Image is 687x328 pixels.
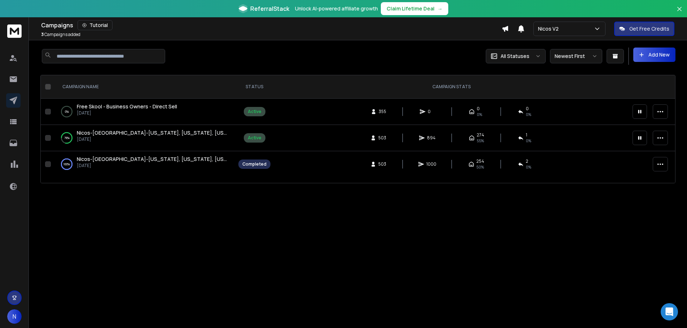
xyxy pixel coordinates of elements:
span: 0 % [526,164,531,170]
p: All Statuses [501,53,529,60]
p: 100 % [63,161,70,168]
a: Free Skool - Business Owners - Direct Sell [77,103,177,110]
div: Active [248,135,261,141]
button: Claim Lifetime Deal→ [381,2,448,15]
span: 0% [526,112,531,117]
button: Close banner [675,4,684,22]
button: N [7,309,22,324]
button: Tutorial [78,20,113,30]
div: Open Intercom Messenger [661,303,678,320]
span: ReferralStack [250,4,289,13]
p: [DATE] [77,110,177,116]
span: 274 [477,132,484,138]
span: 0 [526,106,529,112]
span: 355 [379,109,386,114]
span: 503 [378,161,386,167]
td: 0%Free Skool - Business Owners - Direct Sell[DATE] [54,99,234,125]
span: 50 % [476,164,484,170]
p: [DATE] [77,136,227,142]
span: 254 [476,158,484,164]
p: 0 % [65,108,69,115]
p: [DATE] [77,163,227,169]
button: Get Free Credits [614,22,674,36]
span: 55 % [477,138,484,144]
p: Unlock AI-powered affiliate growth [295,5,378,12]
span: 0 [428,109,435,114]
span: → [437,5,442,12]
span: 0 % [526,138,531,144]
a: Nicos-[GEOGRAPHIC_DATA]-[US_STATE], [US_STATE], [US_STATE], [US_STATE] Leads [DATE] [77,129,227,136]
div: Active [248,109,261,114]
span: 3 [41,31,44,37]
th: STATUS [234,75,275,99]
span: Nicos-[GEOGRAPHIC_DATA]-[US_STATE], [US_STATE], [US_STATE], [US_STATE] Leads [DATE] [77,156,313,162]
span: 1 [526,132,527,138]
span: 894 [427,135,436,141]
th: CAMPAIGN NAME [54,75,234,99]
span: 0% [477,112,482,117]
div: Completed [242,161,267,167]
button: Add New [633,48,675,62]
a: Nicos-[GEOGRAPHIC_DATA]-[US_STATE], [US_STATE], [US_STATE], [US_STATE] Leads [DATE] [77,156,227,163]
p: Get Free Credits [629,25,669,32]
span: 1000 [426,161,436,167]
p: Nicos V2 [538,25,562,32]
td: 79%Nicos-[GEOGRAPHIC_DATA]-[US_STATE], [US_STATE], [US_STATE], [US_STATE] Leads [DATE][DATE] [54,125,234,151]
div: Campaigns [41,20,502,30]
span: 503 [378,135,386,141]
button: Newest First [550,49,602,63]
td: 100%Nicos-[GEOGRAPHIC_DATA]-[US_STATE], [US_STATE], [US_STATE], [US_STATE] Leads [DATE][DATE] [54,151,234,178]
span: 2 [526,158,528,164]
span: 0 [477,106,480,112]
p: 79 % [64,134,70,141]
p: Campaigns added [41,32,80,37]
span: Nicos-[GEOGRAPHIC_DATA]-[US_STATE], [US_STATE], [US_STATE], [US_STATE] Leads [DATE] [77,129,313,136]
th: CAMPAIGN STATS [275,75,628,99]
